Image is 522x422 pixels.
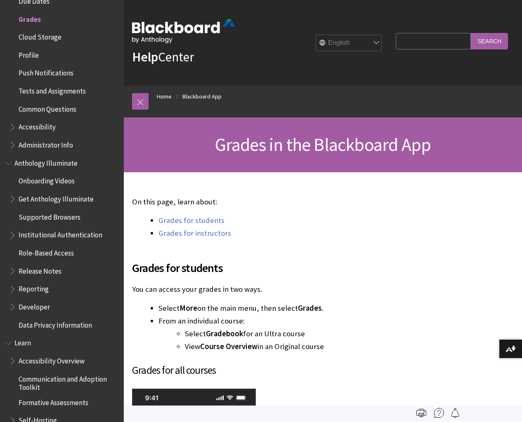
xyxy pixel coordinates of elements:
[19,396,88,407] span: Formative Assessments
[132,363,392,378] h3: Grades for all courses
[158,315,392,352] li: From an individual course:
[19,264,61,275] span: Release Notes
[158,228,231,238] a: Grades for instructors
[19,318,92,329] span: Data Privacy Information
[316,35,382,52] select: Site Language Selector
[19,372,118,392] span: Communication and Adoption Toolkit
[19,300,50,311] span: Developer
[416,408,426,418] img: Print
[19,120,56,131] span: Accessibility
[180,303,197,313] span: More
[19,66,73,77] span: Push Notifications
[19,174,75,185] span: Onboarding Videos
[158,216,224,225] a: Grades for students
[132,49,194,65] a: HelpCenter
[185,341,392,352] li: View in an Original course
[19,48,39,59] span: Profile
[157,91,172,102] a: Home
[19,30,61,41] span: Cloud Storage
[132,19,235,43] img: Blackboard by Anthology
[19,246,74,257] span: Role-Based Access
[206,329,243,338] span: Gradebook
[132,284,392,295] p: You can access your grades in two ways.
[19,354,85,365] span: Accessibility Overview
[19,84,86,95] span: Tests and Assignments
[14,156,78,167] span: Anthology Illuminate
[19,102,76,113] span: Common Questions
[19,138,73,149] span: Administrator Info
[200,342,257,351] span: Course Overview
[434,408,444,418] img: More help
[19,282,49,293] span: Reporting
[450,408,460,418] img: Follow this page
[185,328,392,340] li: Select for an Ultra course
[298,303,322,313] span: Grades
[215,133,431,156] span: Grades in the Blackboard App
[19,210,80,221] span: Supported Browsers
[19,12,41,23] span: Grades
[132,49,158,65] strong: Help
[182,91,222,102] a: Blackboard App
[132,197,392,207] p: On this page, learn about:
[5,156,119,332] nav: Book outline for Anthology Illuminate
[19,228,102,239] span: Institutional Authentication
[471,33,508,49] input: Search
[14,336,31,347] span: Learn
[158,302,392,314] li: Select on the main menu, then select .
[19,192,94,203] span: Get Anthology Illuminate
[132,259,392,277] span: Grades for students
